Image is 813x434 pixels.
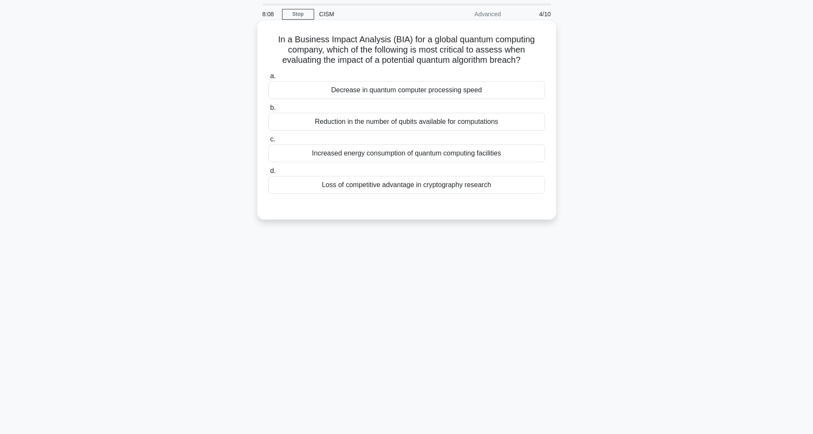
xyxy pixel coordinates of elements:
[268,34,546,66] h5: In a Business Impact Analysis (BIA) for a global quantum computing company, which of the followin...
[268,113,545,131] div: Reduction in the number of qubits available for computations
[270,167,276,174] span: d.
[270,72,276,79] span: a.
[270,135,275,143] span: c.
[270,104,276,111] span: b.
[257,6,282,23] div: 8:08
[268,176,545,194] div: Loss of competitive advantage in cryptography research
[268,81,545,99] div: Decrease in quantum computer processing speed
[268,144,545,162] div: Increased energy consumption of quantum computing facilities
[282,9,314,20] a: Stop
[314,6,431,23] div: CISM
[506,6,556,23] div: 4/10
[431,6,506,23] div: Advanced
